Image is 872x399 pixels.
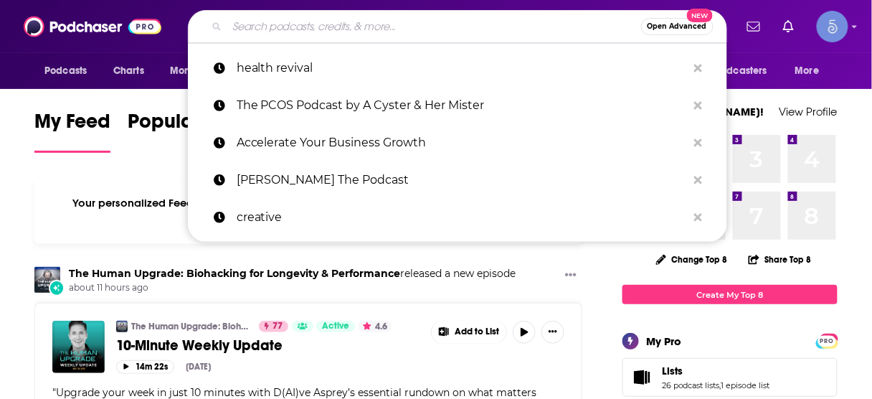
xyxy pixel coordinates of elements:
button: Show profile menu [817,11,848,42]
span: Podcasts [44,61,87,81]
button: open menu [785,57,838,85]
a: 10-Minute Weekly Update [116,337,421,355]
button: Change Top 8 [648,250,736,268]
p: Sarah Fader The Podcast [237,161,687,199]
a: Lists [627,367,656,388]
div: [DATE] [186,362,211,372]
span: , [720,380,721,390]
a: Popular Feed [128,109,250,153]
span: 77 [272,319,283,334]
span: Logged in as Spiral5-G1 [817,11,848,42]
p: creative [237,199,687,236]
div: My Pro [646,334,681,348]
span: Add to List [455,327,499,337]
a: creative [188,199,727,236]
img: User Profile [817,11,848,42]
span: New [687,9,713,22]
a: View Profile [779,105,838,118]
button: Show More Button [541,321,564,344]
span: Lists [622,358,838,397]
span: My Feed [34,109,110,142]
img: The Human Upgrade: Biohacking for Longevity & Performance [116,321,128,332]
a: 1 episode list [721,380,770,390]
span: Monitoring [170,61,221,81]
a: [PERSON_NAME] The Podcast [188,161,727,199]
div: Search podcasts, credits, & more... [188,10,727,43]
div: Your personalized Feed is curated based on the Podcasts, Creators, Users, and Lists that you Follow. [34,179,582,244]
input: Search podcasts, credits, & more... [227,15,641,38]
span: Lists [662,365,683,377]
a: PRO [818,335,835,346]
button: 4.6 [359,321,392,332]
span: about 11 hours ago [69,282,516,294]
div: New Episode [49,280,65,296]
a: The PCOS Podcast by A Cyster & Her Mister [188,87,727,124]
a: Charts [104,57,153,85]
button: Show More Button [432,321,506,344]
a: Show notifications dropdown [777,14,800,39]
button: Share Top 8 [748,245,812,273]
button: open menu [34,57,105,85]
span: Active [322,319,349,334]
button: open menu [160,57,240,85]
a: Accelerate Your Business Growth [188,124,727,161]
button: 14m 22s [116,360,174,374]
span: Popular Feed [128,109,250,142]
a: 77 [259,321,288,332]
img: The Human Upgrade: Biohacking for Longevity & Performance [34,267,60,293]
a: 26 podcast lists [662,380,720,390]
span: Charts [113,61,144,81]
img: Podchaser - Follow, Share and Rate Podcasts [24,13,161,40]
a: Lists [662,365,770,377]
span: More [795,61,820,81]
span: Open Advanced [648,23,707,30]
span: 10-Minute Weekly Update [116,337,283,355]
a: The Human Upgrade: Biohacking for Longevity & Performance [69,267,400,280]
span: For Podcasters [698,61,767,81]
a: health revival [188,50,727,87]
a: My Feed [34,109,110,153]
a: Create My Top 8 [622,285,838,304]
img: 10-Minute Weekly Update [52,321,105,373]
h3: released a new episode [69,267,516,281]
span: PRO [818,336,835,347]
p: health revival [237,50,687,87]
a: The Human Upgrade: Biohacking for Longevity & Performance [131,321,250,332]
button: open menu [689,57,788,85]
a: Active [316,321,355,332]
p: Accelerate Your Business Growth [237,124,687,161]
p: The PCOS Podcast by A Cyster & Her Mister [237,87,687,124]
button: Show More Button [559,267,582,285]
a: Show notifications dropdown [741,14,766,39]
button: Open AdvancedNew [641,18,714,35]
